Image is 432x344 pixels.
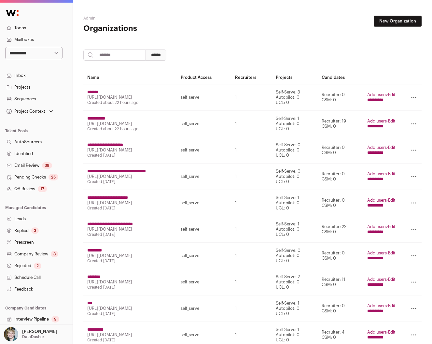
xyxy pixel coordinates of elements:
[87,174,132,179] a: [URL][DOMAIN_NAME]
[272,243,318,269] td: Self-Serve: 0 Autopilot: 0 UCL: 0
[272,111,318,137] td: Self-Serve: 1 Autopilot: 0 UCL: 0
[318,269,364,295] td: Recruiter: 11 CSM: 0
[22,329,57,334] p: [PERSON_NAME]
[367,93,387,97] a: Add users
[177,295,231,322] td: self_serve
[363,164,399,190] td: ·
[83,23,196,34] h1: Organizations
[5,109,45,114] div: Project Context
[231,71,272,84] th: Recruiters
[367,172,387,176] a: Add users
[38,186,47,192] div: 17
[272,269,318,295] td: Self-Serve: 2 Autopilot: 0 UCL: 0
[87,206,173,211] div: Created [DATE]
[87,333,132,337] a: [URL][DOMAIN_NAME]
[87,148,132,152] a: [URL][DOMAIN_NAME]
[367,145,387,150] a: Add users
[83,71,177,84] th: Name
[87,100,173,105] div: Created about 22 hours ago
[388,172,396,176] a: Edit
[231,164,272,190] td: 1
[87,95,132,99] a: [URL][DOMAIN_NAME]
[87,122,132,126] a: [URL][DOMAIN_NAME]
[272,84,318,111] td: Self-Serve: 3 Autopilot: 0 UCL: 0
[87,337,173,343] div: Created [DATE]
[318,111,364,137] td: Recruiter: 19 CSM: 0
[87,179,173,184] div: Created [DATE]
[272,137,318,164] td: Self-Serve: 0 Autopilot: 0 UCL: 0
[388,145,396,150] a: Edit
[318,216,364,243] td: Recruiter: 22 CSM: 0
[3,327,59,341] button: Open dropdown
[272,295,318,322] td: Self-Serve: 1 Autopilot: 0 UCL: 0
[318,137,364,164] td: Recruiter: 0 CSM: 0
[272,71,318,84] th: Projects
[388,198,396,202] a: Edit
[177,84,231,111] td: self_serve
[388,119,396,123] a: Edit
[87,258,173,264] div: Created [DATE]
[177,216,231,243] td: self_serve
[367,224,387,229] a: Add users
[388,304,396,308] a: Edit
[177,137,231,164] td: self_serve
[231,137,272,164] td: 1
[87,306,132,310] a: [URL][DOMAIN_NAME]
[231,269,272,295] td: 1
[363,190,399,216] td: ·
[5,107,54,116] button: Open dropdown
[22,334,44,339] p: DataDasher
[87,153,173,158] div: Created [DATE]
[87,253,132,258] a: [URL][DOMAIN_NAME]
[3,7,22,20] img: Wellfound
[34,263,41,269] div: 2
[272,216,318,243] td: Self-Serve: 1 Autopilot: 0 UCL: 0
[177,243,231,269] td: self_serve
[42,162,52,169] div: 39
[49,174,58,180] div: 25
[388,277,396,281] a: Edit
[363,84,399,111] td: ·
[318,84,364,111] td: Recruiter: 0 CSM: 0
[177,111,231,137] td: self_serve
[51,316,59,322] div: 9
[388,251,396,255] a: Edit
[367,198,387,202] a: Add users
[87,201,132,205] a: [URL][DOMAIN_NAME]
[363,269,399,295] td: ·
[388,330,396,334] a: Edit
[363,111,399,137] td: ·
[272,190,318,216] td: Self-Serve: 1 Autopilot: 0 UCL: 0
[231,190,272,216] td: 1
[177,190,231,216] td: self_serve
[318,164,364,190] td: Recruiter: 0 CSM: 0
[388,93,396,97] a: Edit
[367,330,387,334] a: Add users
[374,16,422,27] a: New Organization
[231,243,272,269] td: 1
[177,71,231,84] th: Product Access
[367,304,387,308] a: Add users
[231,84,272,111] td: 1
[87,311,173,316] div: Created [DATE]
[4,327,18,341] img: 6494470-medium_jpg
[367,251,387,255] a: Add users
[363,216,399,243] td: ·
[318,243,364,269] td: Recruiter: 0 CSM: 0
[87,232,173,237] div: Created [DATE]
[51,251,58,257] div: 3
[87,126,173,132] div: Created about 22 hours ago
[31,227,39,234] div: 3
[363,243,399,269] td: ·
[363,137,399,164] td: ·
[367,119,387,123] a: Add users
[231,216,272,243] td: 1
[83,16,95,20] a: Admin
[177,164,231,190] td: self_serve
[87,280,132,284] a: [URL][DOMAIN_NAME]
[363,295,399,322] td: ·
[272,164,318,190] td: Self-Serve: 0 Autopilot: 0 UCL: 0
[318,71,364,84] th: Candidates
[231,111,272,137] td: 1
[177,269,231,295] td: self_serve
